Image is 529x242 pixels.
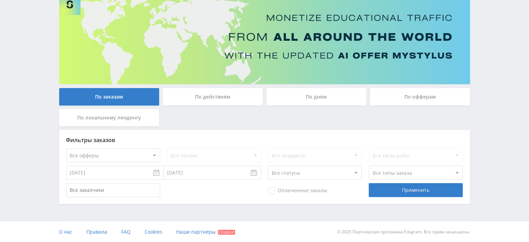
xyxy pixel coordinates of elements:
[59,228,73,235] span: О нас
[163,88,263,106] div: По действиям
[66,137,463,143] div: Фильтры заказов
[66,183,160,197] input: Все заказчики
[218,230,235,235] span: Скидки
[370,88,470,106] div: По офферам
[145,228,163,235] span: Cookies
[369,183,463,197] div: Применить
[87,228,108,235] span: Правила
[268,187,327,194] span: Оплаченные заказы
[177,228,216,235] span: Наши партнеры
[59,88,160,106] div: По заказам
[266,88,367,106] div: По дням
[59,109,160,126] div: По локальному лендингу
[122,228,131,235] span: FAQ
